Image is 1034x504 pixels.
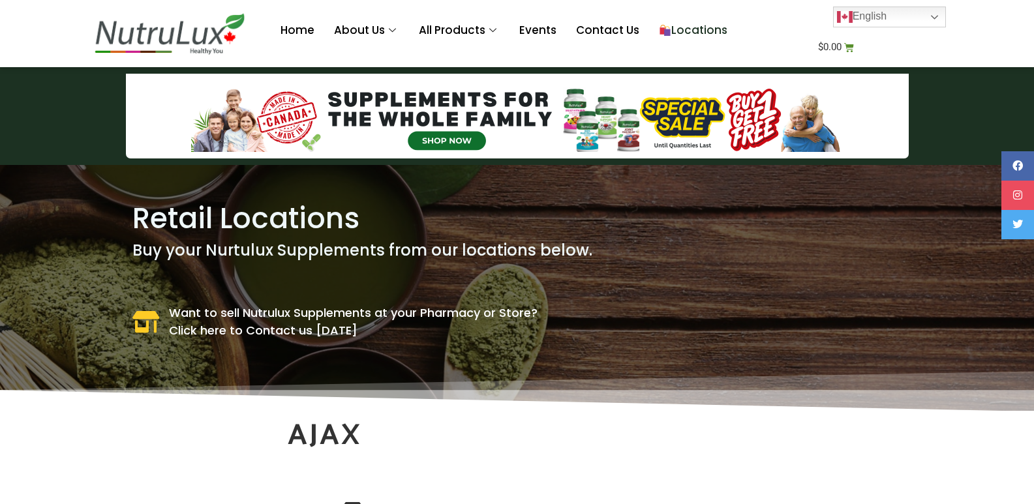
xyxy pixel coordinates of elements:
[818,41,823,53] span: $
[837,9,853,25] img: en
[649,5,737,57] a: Locations
[132,304,902,339] a: Want to sell Nutrulux Supplements at your Pharmacy or Store?Click here to Contact us [DATE]
[818,41,842,53] bdi: 0.00
[166,304,538,339] span: Want to sell Nutrulux Supplements at your Pharmacy or Store? Click here to Contact us [DATE]
[132,204,902,233] h1: Retail Locations
[324,5,409,57] a: About Us
[509,5,566,57] a: Events
[566,5,649,57] a: Contact Us
[802,35,870,60] a: $0.00
[660,25,671,36] img: 🛍️
[132,243,902,258] h1: Buy your Nurtulux Supplements from our locations below.
[271,5,324,57] a: Home
[409,5,509,57] a: All Products
[833,7,946,27] a: English
[288,421,898,451] h2: Ajax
